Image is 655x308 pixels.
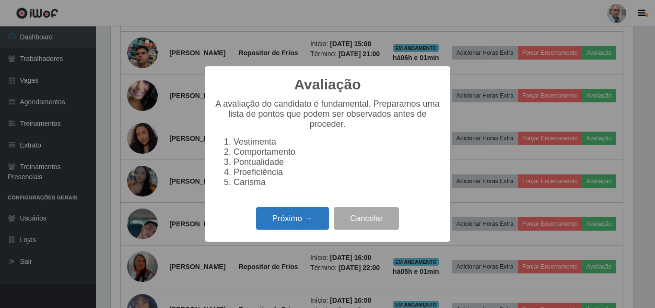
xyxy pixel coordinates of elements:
li: Pontualidade [234,157,441,167]
button: Cancelar [334,207,399,230]
h2: Avaliação [294,76,361,93]
li: Vestimenta [234,137,441,147]
li: Proeficiência [234,167,441,177]
li: Comportamento [234,147,441,157]
button: Próximo → [256,207,329,230]
li: Carisma [234,177,441,187]
p: A avaliação do candidato é fundamental. Preparamos uma lista de pontos que podem ser observados a... [214,99,441,129]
